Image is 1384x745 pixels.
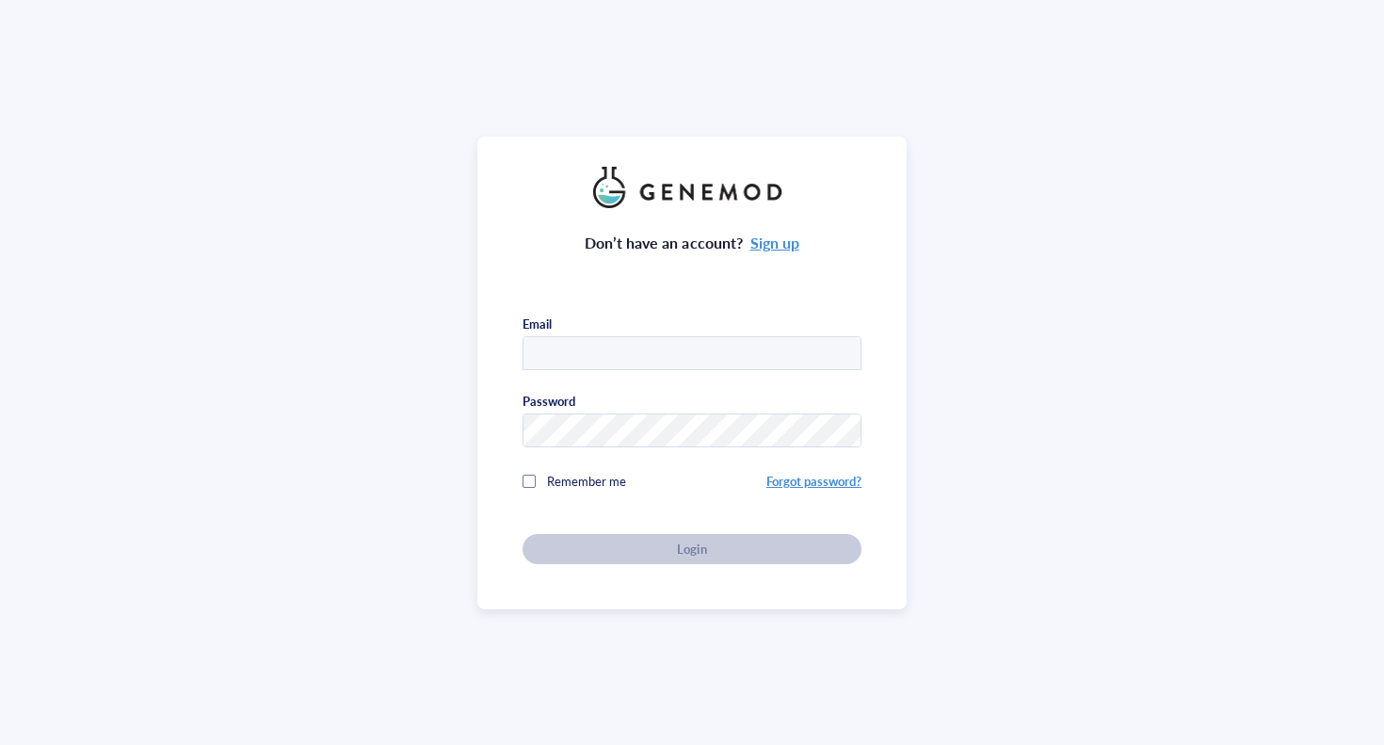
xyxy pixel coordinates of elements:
img: genemod_logo_light-BcqUzbGq.png [593,167,791,208]
a: Forgot password? [766,472,861,490]
div: Password [523,393,575,410]
div: Email [523,316,552,332]
a: Sign up [750,232,799,253]
div: Don’t have an account? [585,231,799,255]
span: Remember me [547,472,626,490]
